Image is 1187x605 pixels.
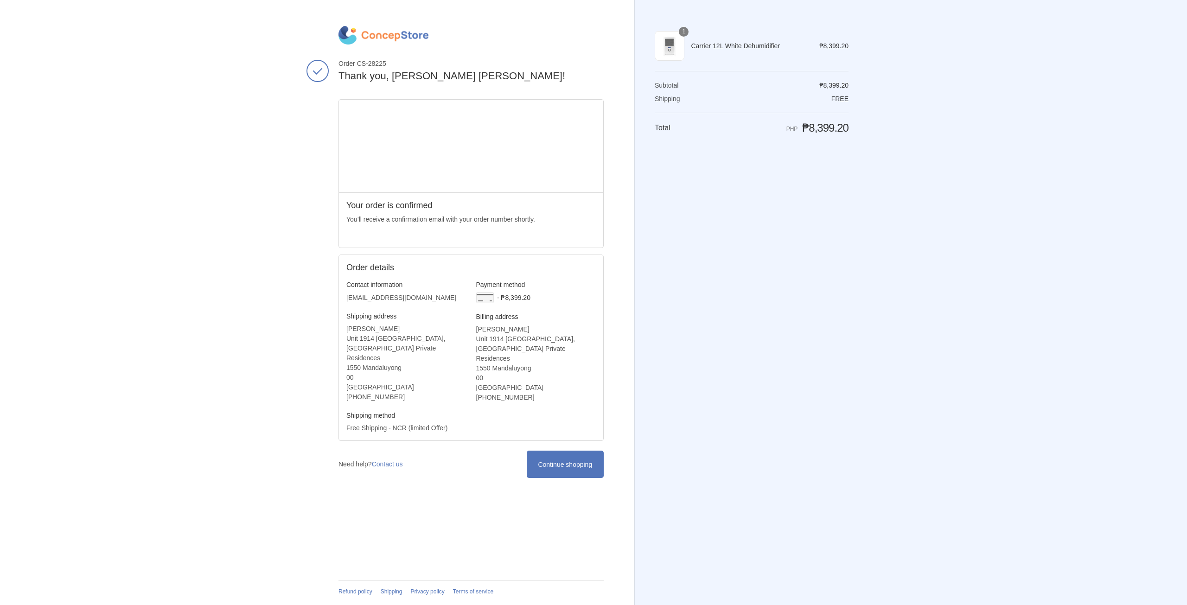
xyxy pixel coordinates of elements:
th: Subtotal [655,81,705,89]
span: - ₱8,399.20 [497,294,530,301]
address: [PERSON_NAME] Unit 1914 [GEOGRAPHIC_DATA], [GEOGRAPHIC_DATA] Private Residences 1550 Mandaluyong ... [476,325,596,402]
div: Google map displaying pin point of shipping address: Mandaluyong, Metro Manila [339,100,603,192]
h2: Your order is confirmed [346,200,596,211]
span: ₱8,399.20 [802,121,849,134]
p: Need help? [338,459,403,469]
bdo: [EMAIL_ADDRESS][DOMAIN_NAME] [346,294,456,301]
h2: Thank you, [PERSON_NAME] [PERSON_NAME]! [338,70,604,83]
a: Refund policy [338,588,372,595]
h2: Order details [346,262,471,273]
span: ₱8,399.20 [819,42,849,50]
span: Carrier 12L White Dehumidifier [691,42,806,50]
a: Terms of service [453,588,493,595]
a: Shipping [381,588,402,595]
span: Shipping [655,95,680,102]
h3: Billing address [476,312,596,321]
iframe: Google map displaying pin point of shipping address: Mandaluyong, Metro Manila [339,100,604,192]
span: 1 [679,27,689,37]
a: Contact us [372,460,403,468]
h3: Contact information [346,280,466,289]
img: carrier-dehumidifier-12-liter-full-view-concepstore [655,31,684,61]
span: Total [655,124,670,132]
span: Order CS-28225 [338,59,604,68]
h3: Shipping address [346,312,466,320]
address: [PERSON_NAME] Unit 1914 [GEOGRAPHIC_DATA], [GEOGRAPHIC_DATA] Private Residences 1550 Mandaluyong ... [346,324,466,402]
a: Continue shopping [527,451,604,478]
span: PHP [786,126,798,132]
span: ₱8,399.20 [819,82,849,89]
p: Free Shipping - NCR (limited Offer) [346,423,466,433]
span: Continue shopping [538,461,592,468]
h3: Payment method [476,280,596,289]
span: Free [831,95,849,102]
img: ConcepStore [338,26,428,45]
h3: Shipping method [346,411,466,420]
p: You’ll receive a confirmation email with your order number shortly. [346,215,596,224]
a: Privacy policy [410,588,444,595]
